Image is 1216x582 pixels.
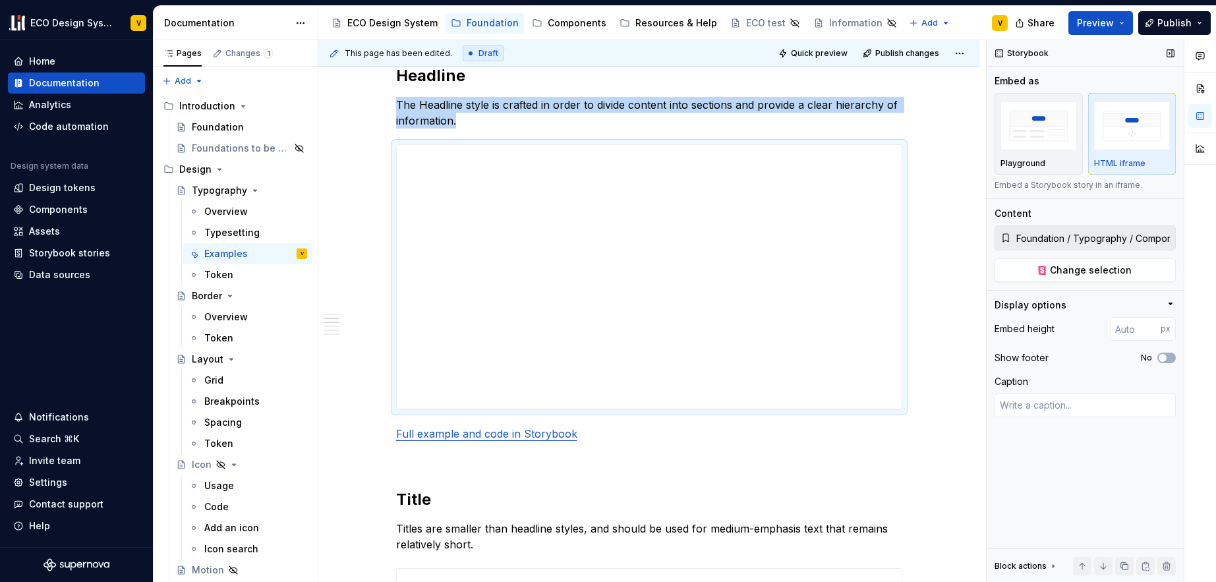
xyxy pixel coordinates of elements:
div: Design system data [11,161,88,171]
a: Code automation [8,116,145,137]
a: Invite team [8,450,145,471]
a: Icon [171,454,312,475]
a: Overview [183,201,312,222]
img: placeholder [1094,102,1171,150]
div: Design [158,159,312,180]
div: Block actions [995,557,1058,575]
a: Documentation [8,73,145,94]
div: Layout [192,353,223,366]
a: Foundation [171,117,312,138]
div: Usage [204,479,234,492]
p: HTML iframe [1094,158,1145,169]
div: Settings [29,476,67,489]
span: Quick preview [791,48,848,59]
div: Help [29,519,50,533]
span: Add [175,76,191,86]
div: Design [179,163,212,176]
div: Embed as [995,74,1039,88]
a: Assets [8,221,145,242]
a: Breakpoints [183,391,312,412]
span: Add [921,18,938,28]
div: Display options [995,299,1066,312]
span: 1 [263,48,274,59]
a: Token [183,328,312,349]
img: f0abbffb-d71d-4d32-b858-d34959bbcc23.png [9,15,25,31]
button: Publish [1138,11,1211,35]
div: Add an icon [204,521,259,535]
a: Components [527,13,612,34]
a: Border [171,285,312,306]
div: Embed a Storybook story in an iframe. [995,180,1176,190]
h2: Title [396,489,902,510]
div: Token [204,332,233,345]
div: Code automation [29,120,109,133]
div: Contact support [29,498,103,511]
a: Analytics [8,94,145,115]
div: V [136,18,141,28]
div: Documentation [164,16,289,30]
div: Overview [204,310,248,324]
button: ECO Design SystemV [3,9,150,37]
div: Home [29,55,55,68]
div: Code [204,500,229,513]
p: px [1161,324,1171,334]
div: Typography [192,184,247,197]
a: Typesetting [183,222,312,243]
div: Border [192,289,222,303]
div: Foundation [192,121,244,134]
div: Typesetting [204,226,260,239]
a: Information [808,13,902,34]
div: Design tokens [29,181,96,194]
div: Analytics [29,98,71,111]
div: Icon search [204,542,258,556]
a: Token [183,433,312,454]
div: Token [204,437,233,450]
a: Resources & Help [614,13,722,34]
div: Introduction [158,96,312,117]
div: Icon [192,458,212,471]
button: Preview [1068,11,1133,35]
div: ECO Design System [347,16,438,30]
a: Code [183,496,312,517]
button: Display options [995,299,1176,312]
p: Titles are smaller than headline styles, and should be used for medium-emphasis text that remains... [396,521,902,552]
span: Draft [478,48,498,59]
div: Page tree [326,10,902,36]
a: Foundation [446,13,524,34]
a: Usage [183,475,312,496]
a: Add an icon [183,517,312,538]
div: Assets [29,225,60,238]
a: Layout [171,349,312,370]
div: Components [548,16,606,30]
h2: Headline [396,65,902,86]
div: Documentation [29,76,100,90]
div: V [998,18,1002,28]
div: Search ⌘K [29,432,79,446]
input: Auto [1110,317,1161,341]
a: Data sources [8,264,145,285]
svg: Supernova Logo [43,558,109,571]
div: Information [829,16,883,30]
button: Quick preview [774,44,854,63]
span: Publish changes [875,48,939,59]
div: Spacing [204,416,242,429]
div: Notifications [29,411,89,424]
div: Components [29,203,88,216]
button: Add [158,72,208,90]
a: Grid [183,370,312,391]
div: Show footer [995,351,1049,364]
div: Pages [163,48,202,59]
div: Embed height [995,322,1055,335]
button: placeholderPlayground [995,93,1083,175]
div: Content [995,207,1031,220]
button: Notifications [8,407,145,428]
button: placeholderHTML iframe [1088,93,1176,175]
a: Icon search [183,538,312,560]
div: Breakpoints [204,395,260,408]
span: Share [1028,16,1055,30]
a: Home [8,51,145,72]
a: ECO Design System [326,13,443,34]
a: Design tokens [8,177,145,198]
a: Typography [171,180,312,201]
